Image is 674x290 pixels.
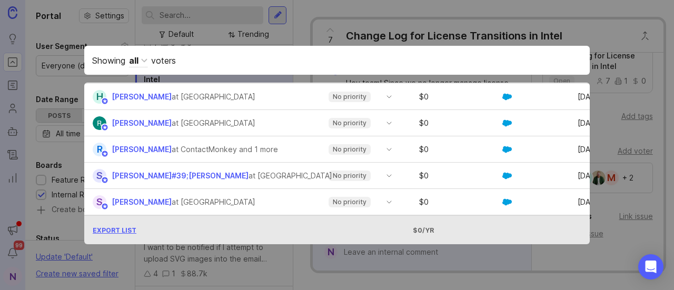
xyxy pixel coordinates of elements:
[333,172,366,180] p: No priority
[92,54,582,67] div: Showing voters
[101,97,109,105] img: member badge
[333,119,366,127] p: No priority
[322,88,398,105] div: toggle menu
[93,195,106,209] div: S
[502,171,512,181] img: GKxMRLiRsgdWqxrdBeWfGK5kaZ2alx1WifDSa2kSTsK6wyJURKhUuPoQRYzjholVGzT2A2owx2gHwZoyZHHCYJ8YNOAZj3DSg...
[129,54,138,67] div: all
[415,172,502,179] div: $ 0
[112,145,172,154] span: [PERSON_NAME]
[413,226,492,235] div: $0/yr
[93,226,136,234] span: Export List
[172,117,255,129] div: at [GEOGRAPHIC_DATA]
[578,197,602,206] time: [DATE]
[172,91,255,103] div: at [GEOGRAPHIC_DATA]
[112,92,172,101] span: [PERSON_NAME]
[415,198,502,206] div: $ 0
[333,198,366,206] p: No priority
[502,92,512,102] img: GKxMRLiRsgdWqxrdBeWfGK5kaZ2alx1WifDSa2kSTsK6wyJURKhUuPoQRYzjholVGzT2A2owx2gHwZoyZHHCYJ8YNOAZj3DSg...
[333,93,366,101] p: No priority
[415,93,502,101] div: $ 0
[93,143,286,156] a: R[PERSON_NAME]at ContactMonkey and 1 more
[93,169,106,183] div: S
[322,167,398,184] div: toggle menu
[415,119,502,127] div: $ 0
[502,197,512,207] img: GKxMRLiRsgdWqxrdBeWfGK5kaZ2alx1WifDSa2kSTsK6wyJURKhUuPoQRYzjholVGzT2A2owx2gHwZoyZHHCYJ8YNOAZj3DSg...
[249,170,332,182] div: at [GEOGRAPHIC_DATA]
[578,145,602,154] time: [DATE]
[381,119,398,127] svg: toggle icon
[172,144,278,155] p: at ContactMonkey and 1 more
[101,176,109,184] img: member badge
[381,172,398,180] svg: toggle icon
[502,118,512,128] img: GKxMRLiRsgdWqxrdBeWfGK5kaZ2alx1WifDSa2kSTsK6wyJURKhUuPoQRYzjholVGzT2A2owx2gHwZoyZHHCYJ8YNOAZj3DSg...
[112,171,249,180] span: [PERSON_NAME]#39;[PERSON_NAME]
[93,116,106,130] img: Rowan Naylor
[381,93,398,101] svg: toggle icon
[93,195,264,209] a: S[PERSON_NAME]at [GEOGRAPHIC_DATA]
[381,198,398,206] svg: toggle icon
[638,254,663,279] div: Open Intercom Messenger
[93,90,264,104] a: H[PERSON_NAME]at [GEOGRAPHIC_DATA]
[578,118,602,127] time: [DATE]
[93,90,106,104] div: H
[101,203,109,211] img: member badge
[322,194,398,211] div: toggle menu
[333,145,366,154] p: No priority
[93,143,106,156] div: R
[172,196,255,208] div: at [GEOGRAPHIC_DATA]
[101,150,109,158] img: member badge
[93,169,341,183] a: S[PERSON_NAME]#39;[PERSON_NAME]at [GEOGRAPHIC_DATA]
[502,145,512,154] img: GKxMRLiRsgdWqxrdBeWfGK5kaZ2alx1WifDSa2kSTsK6wyJURKhUuPoQRYzjholVGzT2A2owx2gHwZoyZHHCYJ8YNOAZj3DSg...
[112,197,172,206] span: [PERSON_NAME]
[578,92,602,101] time: [DATE]
[578,171,602,180] time: [DATE]
[322,141,398,158] div: toggle menu
[101,124,109,132] img: member badge
[322,115,398,132] div: toggle menu
[93,116,264,130] a: Rowan Naylor[PERSON_NAME]at [GEOGRAPHIC_DATA]
[112,118,172,127] span: [PERSON_NAME]
[415,146,502,153] div: $ 0
[381,145,398,154] svg: toggle icon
